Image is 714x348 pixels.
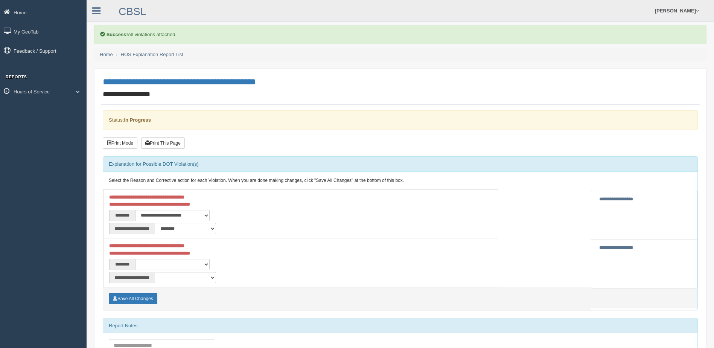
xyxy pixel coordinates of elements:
a: HOS Explanation Report List [121,52,183,57]
a: Home [100,52,113,57]
div: Report Notes [103,318,697,333]
button: Print This Page [141,137,185,149]
b: Success! [107,32,128,37]
div: Status: [103,110,698,130]
div: All violations attached. [94,25,706,44]
button: Save [109,293,157,304]
a: CBSL [119,6,146,17]
div: Explanation for Possible DOT Violation(s) [103,157,697,172]
strong: In Progress [124,117,151,123]
button: Print Mode [103,137,137,149]
div: Select the Reason and Corrective action for each Violation. When you are done making changes, cli... [103,172,697,190]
